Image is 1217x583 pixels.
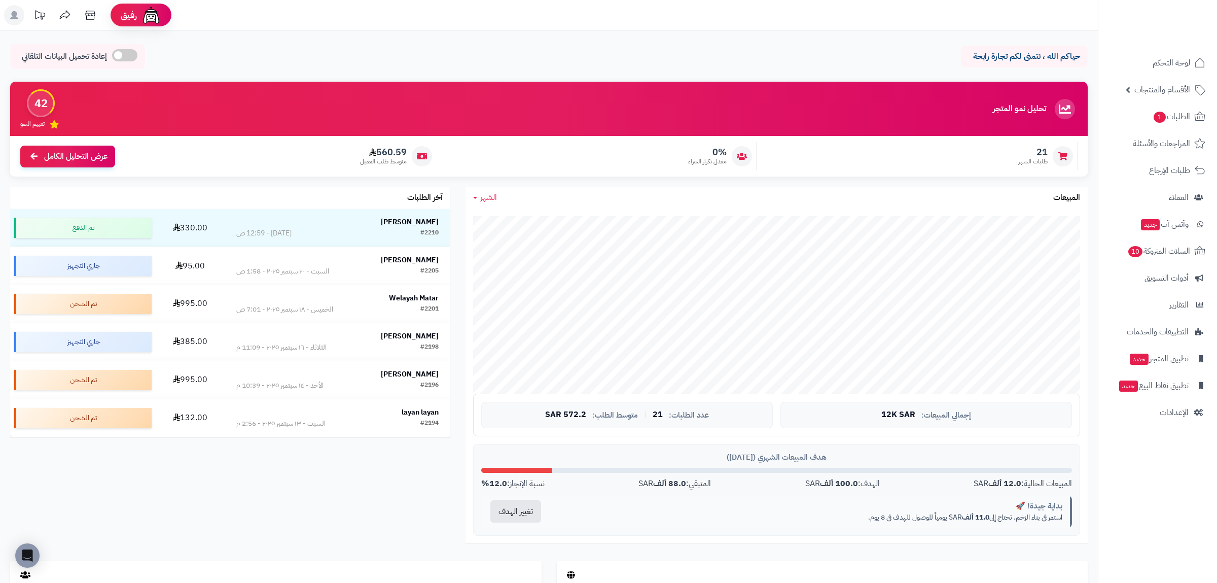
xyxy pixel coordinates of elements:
span: المراجعات والأسئلة [1133,136,1190,151]
div: Open Intercom Messenger [15,543,40,568]
div: الأحد - ١٤ سبتمبر ٢٠٢٥ - 10:39 م [236,381,324,391]
a: تطبيق نقاط البيعجديد [1104,373,1211,398]
span: تطبيق نقاط البيع [1118,379,1189,393]
span: التطبيقات والخدمات [1127,325,1189,339]
div: جاري التجهيز [14,332,152,352]
strong: Welayah Matar [389,293,439,303]
span: متوسط الطلب: [592,411,638,420]
span: 560.59 [360,147,407,158]
span: 572.2 SAR [545,410,586,420]
a: التقارير [1104,293,1211,317]
h3: آخر الطلبات [407,193,443,202]
div: [DATE] - 12:59 ص [236,228,292,238]
strong: [PERSON_NAME] [381,217,439,227]
span: 1 [1154,112,1166,123]
p: حياكم الله ، نتمنى لكم تجارة رابحة [969,51,1080,62]
button: تغيير الهدف [490,500,541,523]
a: تطبيق المتجرجديد [1104,347,1211,371]
span: 12K SAR [881,410,915,420]
a: عرض التحليل الكامل [20,146,115,167]
span: 0% [688,147,727,158]
strong: 12.0% [481,477,507,490]
span: معدل تكرار الشراء [688,157,727,166]
a: التطبيقات والخدمات [1104,320,1211,344]
span: 21 [653,410,663,420]
a: السلات المتروكة10 [1104,239,1211,263]
span: عرض التحليل الكامل [44,151,108,162]
a: المراجعات والأسئلة [1104,131,1211,156]
span: تطبيق المتجر [1129,352,1189,366]
div: الثلاثاء - ١٦ سبتمبر ٢٠٢٥ - 11:09 م [236,342,327,353]
strong: [PERSON_NAME] [381,331,439,341]
strong: 100.0 ألف [820,477,858,490]
div: المبيعات الحالية: SAR [974,478,1072,490]
strong: 11.0 ألف [962,512,989,523]
span: الطلبات [1153,110,1190,124]
div: #2194 [420,419,439,429]
td: 330.00 [156,209,225,247]
span: جديد [1141,219,1160,230]
div: #2210 [420,228,439,238]
strong: 88.0 ألف [653,477,686,490]
span: جديد [1119,381,1138,392]
span: | [644,411,647,419]
span: متوسط طلب العميل [360,157,407,166]
h3: المبيعات [1053,193,1080,202]
a: العملاء [1104,185,1211,210]
img: ai-face.png [141,5,161,25]
span: إجمالي المبيعات: [921,411,971,420]
span: العملاء [1169,190,1189,204]
div: #2201 [420,304,439,315]
span: 10 [1128,246,1142,257]
span: الشهر [480,191,497,203]
span: وآتس آب [1140,217,1189,231]
a: أدوات التسويق [1104,266,1211,290]
div: تم الدفع [14,218,152,238]
div: المتبقي: SAR [638,478,711,490]
a: الطلبات1 [1104,105,1211,129]
strong: [PERSON_NAME] [381,369,439,380]
span: التقارير [1169,298,1189,312]
td: 995.00 [156,285,225,323]
span: السلات المتروكة [1127,244,1190,258]
strong: [PERSON_NAME] [381,255,439,265]
span: الأقسام والمنتجات [1134,83,1190,97]
a: لوحة التحكم [1104,51,1211,75]
strong: 12.0 ألف [988,477,1021,490]
div: #2205 [420,266,439,277]
div: السبت - ٢٠ سبتمبر ٢٠٢٥ - 1:58 ص [236,266,329,277]
span: طلبات الإرجاع [1149,163,1190,178]
span: طلبات الشهر [1018,157,1048,166]
p: استمر في بناء الزخم. تحتاج إلى SAR يومياً للوصول للهدف في 8 يوم. [558,512,1062,523]
a: تحديثات المنصة [27,5,52,28]
div: بداية جيدة! 🚀 [558,501,1062,511]
div: الهدف: SAR [805,478,880,490]
span: عدد الطلبات: [669,411,709,420]
div: تم الشحن [14,408,152,428]
div: تم الشحن [14,294,152,314]
div: السبت - ١٣ سبتمبر ٢٠٢٥ - 2:56 م [236,419,326,429]
h3: تحليل نمو المتجر [993,105,1046,114]
span: إعادة تحميل البيانات التلقائي [22,51,107,62]
div: #2198 [420,342,439,353]
td: 132.00 [156,399,225,437]
div: هدف المبيعات الشهري ([DATE]) [481,452,1072,463]
strong: layan layan [402,407,439,418]
a: الشهر [473,192,497,203]
span: لوحة التحكم [1153,56,1190,70]
td: 995.00 [156,361,225,399]
span: تقييم النمو [20,120,45,128]
div: الخميس - ١٨ سبتمبر ٢٠٢٥ - 7:01 ص [236,304,333,315]
div: نسبة الإنجاز: [481,478,545,490]
div: تم الشحن [14,370,152,390]
div: جاري التجهيز [14,256,152,276]
a: طلبات الإرجاع [1104,158,1211,183]
span: 21 [1018,147,1048,158]
span: أدوات التسويق [1144,271,1189,285]
td: 95.00 [156,247,225,285]
span: جديد [1130,354,1149,365]
span: رفيق [121,9,137,21]
a: الإعدادات [1104,400,1211,425]
span: الإعدادات [1160,405,1189,420]
a: وآتس آبجديد [1104,212,1211,236]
